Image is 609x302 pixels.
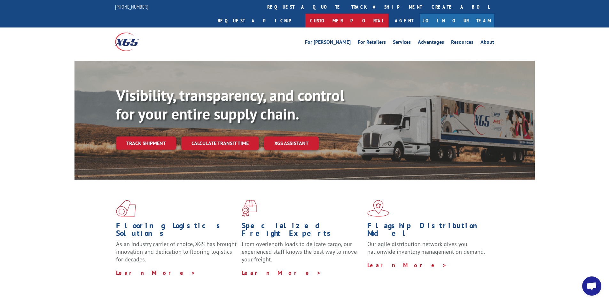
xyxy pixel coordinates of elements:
[367,200,389,217] img: xgs-icon-flagship-distribution-model-red
[116,269,196,276] a: Learn More >
[242,269,321,276] a: Learn More >
[264,136,319,150] a: XGS ASSISTANT
[242,240,363,269] p: From overlength loads to delicate cargo, our experienced staff knows the best way to move your fr...
[116,85,344,124] b: Visibility, transparency, and control for your entire supply chain.
[420,14,494,27] a: Join Our Team
[116,222,237,240] h1: Flooring Logistics Solutions
[480,40,494,47] a: About
[582,276,601,296] div: Open chat
[305,14,388,27] a: Customer Portal
[367,222,488,240] h1: Flagship Distribution Model
[367,261,447,269] a: Learn More >
[181,136,259,150] a: Calculate transit time
[451,40,473,47] a: Resources
[115,4,148,10] a: [PHONE_NUMBER]
[242,222,363,240] h1: Specialized Freight Experts
[116,200,136,217] img: xgs-icon-total-supply-chain-intelligence-red
[418,40,444,47] a: Advantages
[305,40,351,47] a: For [PERSON_NAME]
[116,136,176,150] a: Track shipment
[213,14,305,27] a: Request a pickup
[116,240,237,263] span: As an industry carrier of choice, XGS has brought innovation and dedication to flooring logistics...
[393,40,411,47] a: Services
[388,14,420,27] a: Agent
[358,40,386,47] a: For Retailers
[367,240,485,255] span: Our agile distribution network gives you nationwide inventory management on demand.
[242,200,257,217] img: xgs-icon-focused-on-flooring-red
